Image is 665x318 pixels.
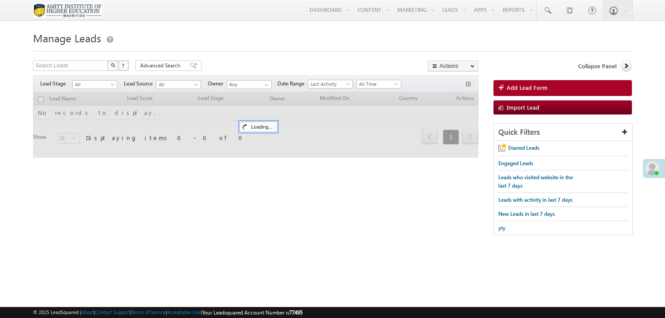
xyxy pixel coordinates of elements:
a: Acceptable Use [167,309,201,315]
span: Date Range [277,80,308,88]
a: Show All Items [260,81,271,89]
span: Last Activity [308,80,350,88]
a: Add Lead Form [493,80,631,96]
a: All [156,80,201,89]
span: All [157,81,198,89]
span: Collapse Panel [578,62,616,70]
input: Type to Search [227,80,272,89]
button: ? [118,60,129,71]
button: Actions [428,60,478,71]
a: About [81,309,94,315]
span: Lead Source [124,80,156,88]
span: All [73,81,115,89]
img: Search [111,63,115,67]
span: 77495 [289,309,303,316]
a: Last Activity [308,80,353,89]
span: yty [498,225,505,231]
span: Owner [208,80,227,88]
img: Custom Logo [33,2,102,18]
span: Advanced Search [140,62,183,70]
span: New Leads in last 7 days [498,211,555,217]
a: Contact Support [95,309,130,315]
span: © 2025 LeadSquared | | | | | [33,308,303,317]
span: Your Leadsquared Account Number is [202,309,303,316]
a: All Time [356,80,401,89]
span: Lead Stage [40,80,72,88]
span: Import Lead [507,104,539,111]
span: Leads who visited website in the last 7 days [498,174,573,189]
span: Engaged Leads [498,160,533,166]
span: All Time [357,80,399,88]
span: Starred Leads [508,144,539,151]
span: ? [122,62,126,69]
div: Quick Filters [494,124,632,141]
a: Terms of Service [131,309,166,315]
a: All [72,80,117,89]
div: Loading... [239,122,277,132]
span: Leads with activity in last 7 days [498,196,572,203]
span: Add Lead Form [507,84,548,92]
span: Manage Leads [33,31,101,45]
